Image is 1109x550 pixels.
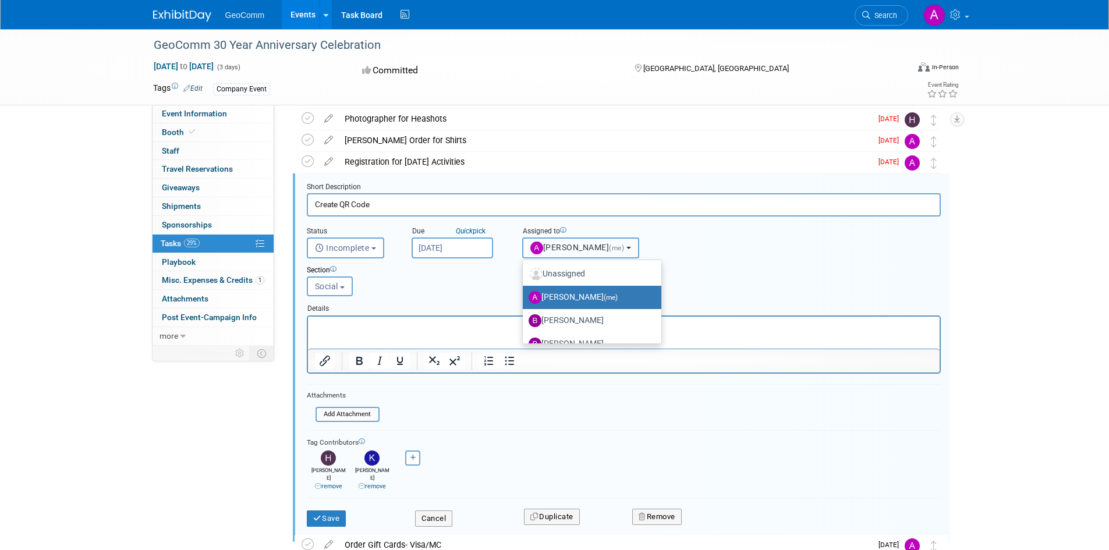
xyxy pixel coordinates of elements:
[162,183,200,192] span: Giveaways
[256,276,264,285] span: 1
[153,160,274,178] a: Travel Reservations
[364,450,380,466] img: Kelsey Winter
[307,193,941,216] input: Name of task or a short description
[162,164,233,173] span: Travel Reservations
[839,61,959,78] div: Event Format
[855,5,908,26] a: Search
[339,130,871,150] div: [PERSON_NAME] Order for Shirts
[530,243,626,252] span: [PERSON_NAME]
[905,155,920,171] img: Alana Sakkinen
[415,510,452,527] button: Cancel
[161,239,200,248] span: Tasks
[183,84,203,93] a: Edit
[162,127,197,137] span: Booth
[153,123,274,141] a: Booth
[153,308,274,327] a: Post Event-Campaign Info
[359,61,616,81] div: Committed
[153,197,274,215] a: Shipments
[162,201,201,211] span: Shipments
[307,510,346,527] button: Save
[390,353,410,369] button: Underline
[153,105,274,123] a: Event Information
[353,466,391,491] div: [PERSON_NAME]
[529,335,650,353] label: [PERSON_NAME]
[878,158,905,166] span: [DATE]
[529,265,650,283] label: Unassigned
[609,244,624,252] span: (me)
[307,435,941,448] div: Tag Contributors
[307,237,384,258] button: Incomplete
[349,353,369,369] button: Bold
[153,82,203,95] td: Tags
[318,135,339,146] a: edit
[878,541,905,549] span: [DATE]
[307,226,394,237] div: Status
[522,226,668,237] div: Assigned to
[878,115,905,123] span: [DATE]
[931,63,959,72] div: In-Person
[315,282,338,291] span: Social
[918,62,930,72] img: Format-Inperson.png
[160,331,178,340] span: more
[162,257,196,267] span: Playbook
[529,338,541,350] img: B.jpg
[479,353,499,369] button: Numbered list
[359,482,386,490] a: remove
[153,10,211,22] img: ExhibitDay
[153,216,274,234] a: Sponsorships
[189,129,195,135] i: Booth reservation complete
[315,482,342,490] a: remove
[308,317,940,349] iframe: Rich Text Area
[632,509,682,525] button: Remove
[321,450,336,466] img: Hanna Lord
[216,63,240,71] span: (3 days)
[184,239,200,247] span: 29%
[153,142,274,160] a: Staff
[318,113,339,124] a: edit
[931,158,937,169] i: Move task
[931,115,937,126] i: Move task
[905,112,920,127] img: Hanna Lord
[153,179,274,197] a: Giveaways
[412,226,505,237] div: Due
[927,82,958,88] div: Event Rating
[870,11,897,20] span: Search
[643,64,789,73] span: [GEOGRAPHIC_DATA], [GEOGRAPHIC_DATA]
[153,235,274,253] a: Tasks29%
[318,157,339,167] a: edit
[456,227,473,235] i: Quick
[153,327,274,345] a: more
[530,268,543,281] img: Unassigned-User-Icon.png
[153,61,214,72] span: [DATE] [DATE]
[424,353,444,369] button: Subscript
[250,346,274,361] td: Toggle Event Tabs
[499,353,519,369] button: Bullet list
[307,182,941,193] div: Short Description
[213,83,270,95] div: Company Event
[307,299,941,315] div: Details
[412,237,493,258] input: Due Date
[923,4,945,26] img: Alana Sakkinen
[318,540,339,550] a: edit
[370,353,389,369] button: Italic
[162,294,208,303] span: Attachments
[529,311,650,330] label: [PERSON_NAME]
[178,62,189,71] span: to
[315,243,370,253] span: Incomplete
[307,276,353,296] button: Social
[522,237,639,258] button: [PERSON_NAME](me)
[225,10,265,20] span: GeoComm
[153,253,274,271] a: Playbook
[931,136,937,147] i: Move task
[230,346,250,361] td: Personalize Event Tab Strip
[153,290,274,308] a: Attachments
[310,466,348,491] div: [PERSON_NAME]
[307,265,887,276] div: Section
[162,275,264,285] span: Misc. Expenses & Credits
[339,152,871,172] div: Registration for [DATE] Activities
[162,146,179,155] span: Staff
[162,220,212,229] span: Sponsorships
[529,314,541,327] img: B.jpg
[445,353,465,369] button: Superscript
